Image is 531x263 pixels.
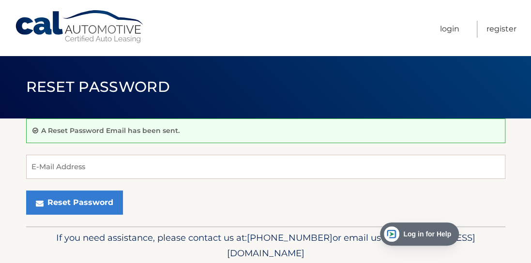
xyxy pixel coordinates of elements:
[227,232,475,259] span: [EMAIL_ADDRESS][DOMAIN_NAME]
[41,126,180,135] p: A Reset Password Email has been sent.
[26,78,170,96] span: Reset Password
[247,232,333,243] span: [PHONE_NUMBER]
[440,21,459,38] a: Login
[486,21,516,38] a: Register
[26,190,123,215] button: Reset Password
[26,155,505,179] input: E-Mail Address
[41,230,491,261] p: If you need assistance, please contact us at: or email us at
[15,10,145,44] a: Cal Automotive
